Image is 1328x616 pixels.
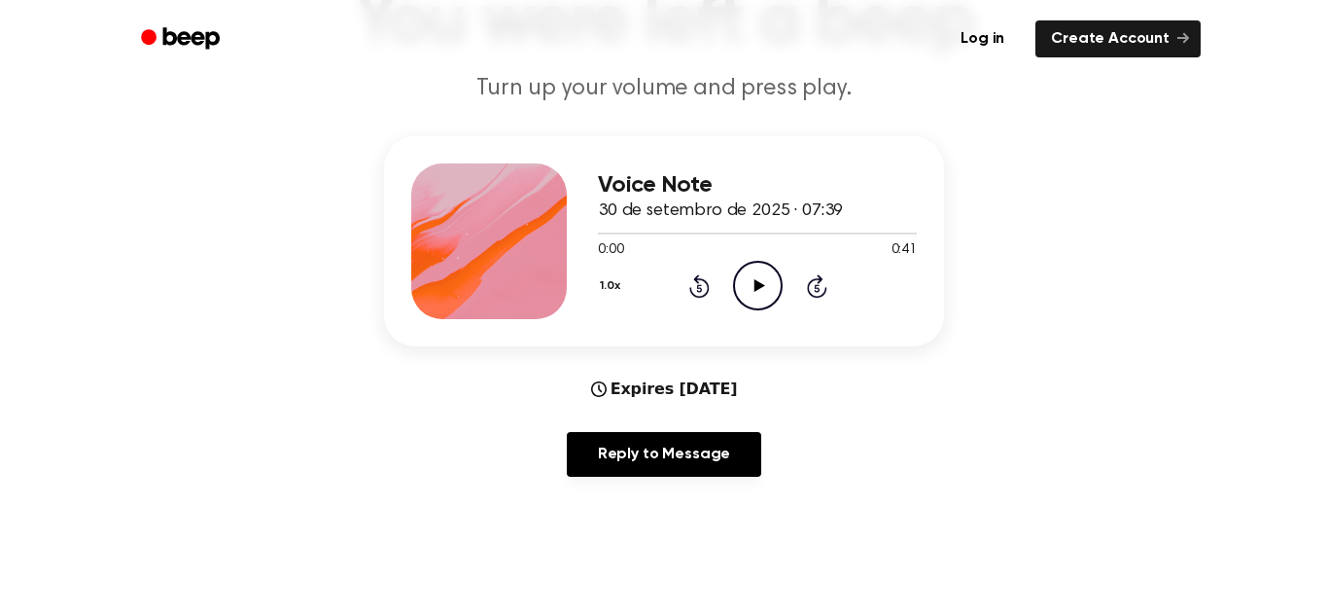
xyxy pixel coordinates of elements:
[291,73,1037,105] p: Turn up your volume and press play.
[567,432,761,477] a: Reply to Message
[598,270,627,303] button: 1.0x
[598,202,843,220] span: 30 de setembro de 2025 · 07:39
[127,20,237,58] a: Beep
[591,378,738,401] div: Expires [DATE]
[891,240,917,261] span: 0:41
[941,17,1024,61] a: Log in
[598,172,917,199] h3: Voice Note
[1035,20,1201,57] a: Create Account
[598,240,623,261] span: 0:00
